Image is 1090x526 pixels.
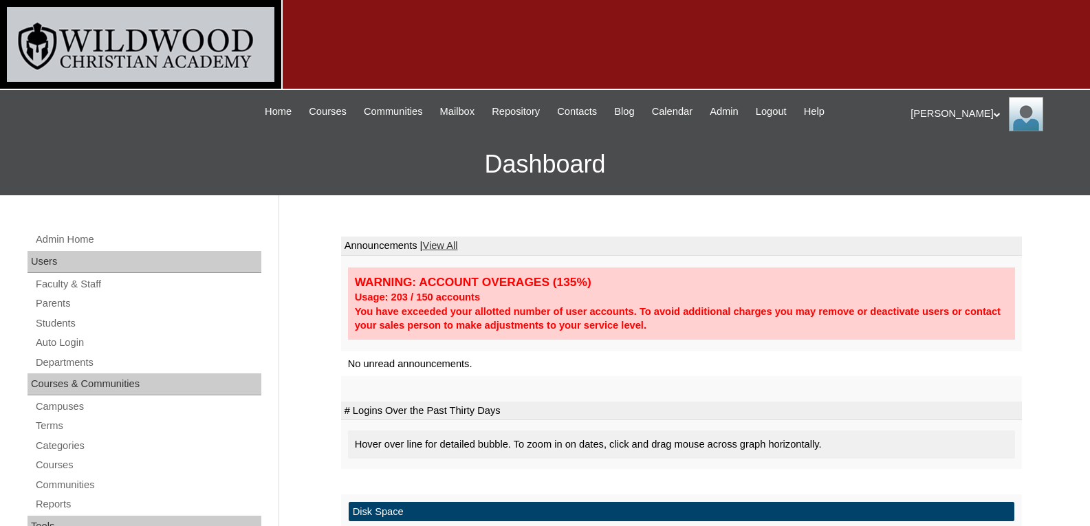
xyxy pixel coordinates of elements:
[355,274,1008,290] div: WARNING: ACCOUNT OVERAGES (135%)
[302,104,353,120] a: Courses
[34,398,261,415] a: Campuses
[422,240,457,251] a: View All
[28,251,261,273] div: Users
[911,97,1076,131] div: [PERSON_NAME]
[355,305,1008,333] div: You have exceeded your allotted number of user accounts. To avoid additional charges you may remo...
[440,104,475,120] span: Mailbox
[349,502,1014,522] td: Disk Space
[7,7,274,82] img: logo-white.png
[607,104,641,120] a: Blog
[34,496,261,513] a: Reports
[614,104,634,120] span: Blog
[34,457,261,474] a: Courses
[258,104,298,120] a: Home
[756,104,787,120] span: Logout
[652,104,693,120] span: Calendar
[492,104,540,120] span: Repository
[749,104,794,120] a: Logout
[34,437,261,454] a: Categories
[357,104,430,120] a: Communities
[1009,97,1043,131] img: Jill Isaac
[710,104,739,120] span: Admin
[348,430,1015,459] div: Hover over line for detailed bubble. To zoom in on dates, click and drag mouse across graph horiz...
[550,104,604,120] a: Contacts
[34,315,261,332] a: Students
[34,276,261,293] a: Faculty & Staff
[34,417,261,435] a: Terms
[34,295,261,312] a: Parents
[703,104,745,120] a: Admin
[28,373,261,395] div: Courses & Communities
[557,104,597,120] span: Contacts
[34,231,261,248] a: Admin Home
[7,133,1083,195] h3: Dashboard
[34,476,261,494] a: Communities
[341,351,1022,377] td: No unread announcements.
[265,104,292,120] span: Home
[355,292,480,303] strong: Usage: 203 / 150 accounts
[341,402,1022,421] td: # Logins Over the Past Thirty Days
[34,334,261,351] a: Auto Login
[645,104,699,120] a: Calendar
[341,237,1022,256] td: Announcements |
[34,354,261,371] a: Departments
[309,104,347,120] span: Courses
[485,104,547,120] a: Repository
[797,104,831,120] a: Help
[433,104,482,120] a: Mailbox
[804,104,825,120] span: Help
[364,104,423,120] span: Communities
